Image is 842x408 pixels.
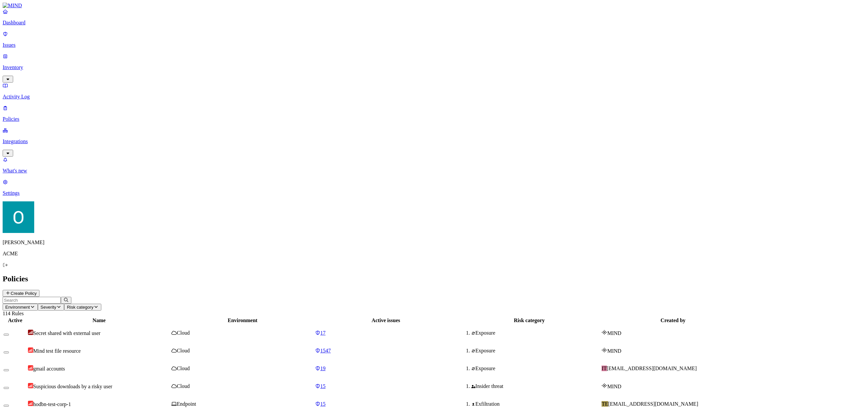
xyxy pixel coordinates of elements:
[315,330,457,336] a: 17
[177,401,196,407] span: Endpoint
[33,401,71,407] span: hodbn-test-corp-1
[67,305,93,310] span: Risk category
[315,366,457,371] a: 19
[607,330,621,336] span: MIND
[28,347,33,353] img: severity-high
[471,330,601,336] div: Exposure
[28,318,170,323] div: Name
[33,384,112,389] span: Suspicious downloads by a risky user
[3,168,839,174] p: What's new
[320,366,326,371] span: 19
[602,347,607,353] img: mind-logo-icon
[3,190,839,196] p: Settings
[607,384,621,389] span: MIND
[33,348,81,354] span: Mind test file resource
[3,251,839,257] p: ACME
[3,64,839,70] p: Inventory
[471,366,601,371] div: Exposure
[315,348,457,354] a: 1547
[171,318,313,323] div: Environment
[602,318,744,323] div: Created by
[315,383,457,389] a: 15
[471,383,601,389] div: Insider threat
[33,330,100,336] span: Secret shared with external user
[177,330,190,336] span: Cloud
[3,116,839,122] p: Policies
[3,290,39,297] button: Create Policy
[471,348,601,354] div: Exposure
[3,240,839,245] p: [PERSON_NAME]
[5,305,30,310] span: Environment
[607,366,697,371] span: [EMAIL_ADDRESS][DOMAIN_NAME]
[602,383,607,388] img: mind-logo-icon
[3,201,34,233] img: Ofir Englard
[4,318,27,323] div: Active
[602,401,608,407] span: TE
[3,3,22,9] img: MIND
[3,274,839,283] h2: Policies
[3,311,24,316] span: 114 Rules
[3,42,839,48] p: Issues
[28,401,33,406] img: severity-high
[320,401,326,407] span: 15
[471,401,601,407] div: Exfiltration
[177,366,190,371] span: Cloud
[28,383,33,388] img: severity-high
[3,94,839,100] p: Activity Log
[320,383,326,389] span: 15
[602,330,607,335] img: mind-logo-icon
[28,330,33,335] img: severity-critical
[177,383,190,389] span: Cloud
[315,401,457,407] a: 15
[315,318,457,323] div: Active issues
[320,330,326,336] span: 17
[3,20,839,26] p: Dashboard
[177,348,190,353] span: Cloud
[458,318,601,323] div: Risk category
[33,366,65,371] span: gmail accounts
[320,348,331,353] span: 1547
[40,305,56,310] span: Severity
[602,366,607,371] span: IT
[3,139,839,144] p: Integrations
[607,348,621,354] span: MIND
[28,365,33,370] img: severity-high
[608,401,698,407] span: [EMAIL_ADDRESS][DOMAIN_NAME]
[3,297,61,304] input: Search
